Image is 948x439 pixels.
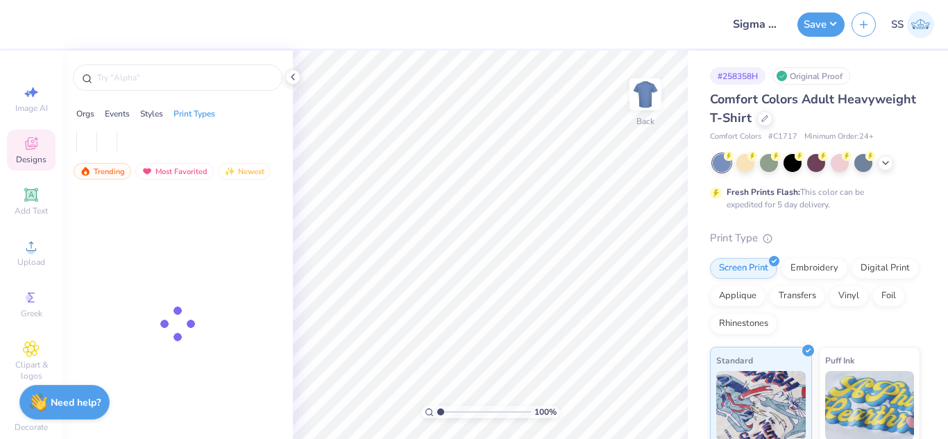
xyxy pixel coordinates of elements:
span: # C1717 [768,131,797,143]
div: Embroidery [781,258,847,279]
img: most_fav.gif [142,166,153,176]
div: Back [636,115,654,128]
div: Vinyl [829,286,868,307]
span: Comfort Colors Adult Heavyweight T-Shirt [710,91,916,126]
div: Trending [74,163,131,180]
div: Print Types [173,107,215,120]
div: Styles [140,107,163,120]
span: Greek [21,308,42,319]
button: Save [797,12,845,37]
div: Most Favorited [135,163,214,180]
div: Original Proof [772,67,850,85]
span: Image AI [15,103,48,114]
span: Puff Ink [825,353,854,368]
strong: Fresh Prints Flash: [727,187,800,198]
span: Upload [17,257,45,268]
input: Untitled Design [722,10,790,38]
span: Decorate [15,422,48,433]
div: Transfers [770,286,825,307]
div: Events [105,107,130,120]
img: Back [632,80,659,108]
div: This color can be expedited for 5 day delivery. [727,186,897,211]
img: Newest.gif [224,166,235,176]
div: # 258358H [710,67,765,85]
span: Clipart & logos [7,359,56,381]
div: Digital Print [852,258,919,279]
div: Screen Print [710,258,777,279]
span: SS [891,17,904,33]
div: Print Type [710,230,920,246]
div: Foil [872,286,905,307]
strong: Need help? [51,396,101,409]
div: Rhinestones [710,313,777,334]
img: Sakshi Solanki [907,11,934,38]
img: trending.gif [80,166,91,176]
div: Orgs [76,107,94,120]
input: Try "Alpha" [96,71,273,85]
span: Add Text [15,205,48,216]
div: Applique [710,286,765,307]
span: Designs [16,154,46,165]
a: SS [891,11,934,38]
span: Standard [716,353,753,368]
span: Comfort Colors [710,131,761,143]
span: 100 % [534,406,557,418]
span: Minimum Order: 24 + [804,131,874,143]
div: Newest [218,163,271,180]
